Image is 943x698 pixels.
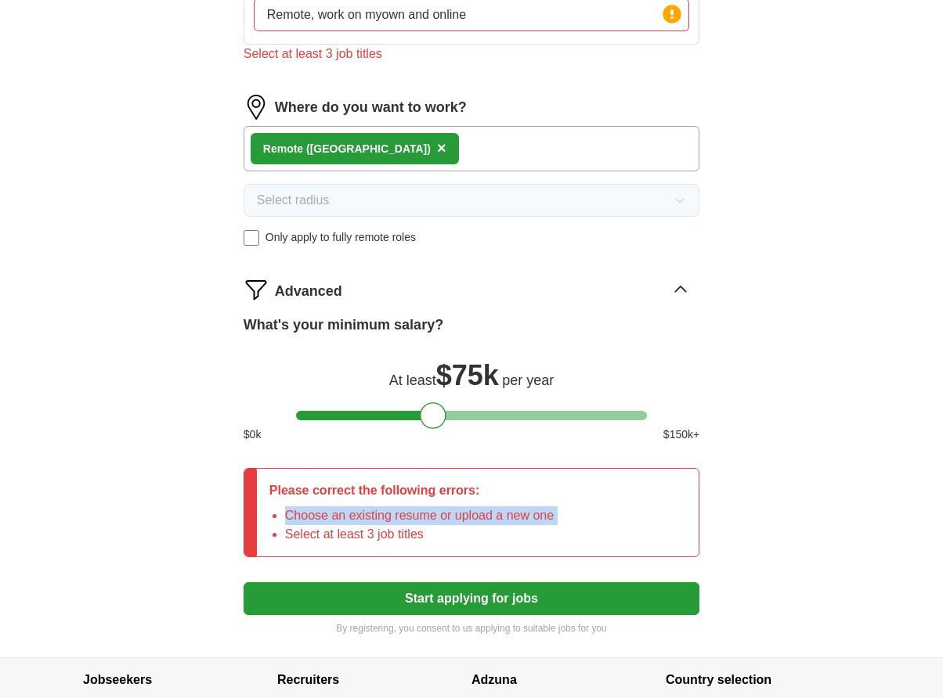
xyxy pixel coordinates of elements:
span: per year [502,372,554,388]
div: Select at least 3 job titles [244,45,699,63]
button: Start applying for jobs [244,582,699,615]
span: Only apply to fully remote roles [266,229,416,246]
li: Select at least 3 job titles [285,525,554,544]
button: × [437,137,446,160]
p: Please correct the following errors: [269,481,554,500]
p: By registering, you consent to us applying to suitable jobs for you [244,621,699,635]
span: $ 75k [436,359,499,391]
span: × [437,139,446,157]
span: Select radius [257,191,330,210]
label: What's your minimum salary? [244,315,443,336]
span: $ 150 k+ [663,426,699,443]
span: Advanced [275,281,342,302]
button: Select radius [244,184,699,217]
span: At least [389,372,436,388]
img: filter [244,277,269,302]
li: Choose an existing resume or upload a new one [285,506,554,525]
label: Where do you want to work? [275,97,467,118]
img: location.png [244,95,269,120]
span: $ 0 k [244,426,262,443]
input: Only apply to fully remote roles [244,230,259,246]
div: Remote ([GEOGRAPHIC_DATA]) [263,141,431,157]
